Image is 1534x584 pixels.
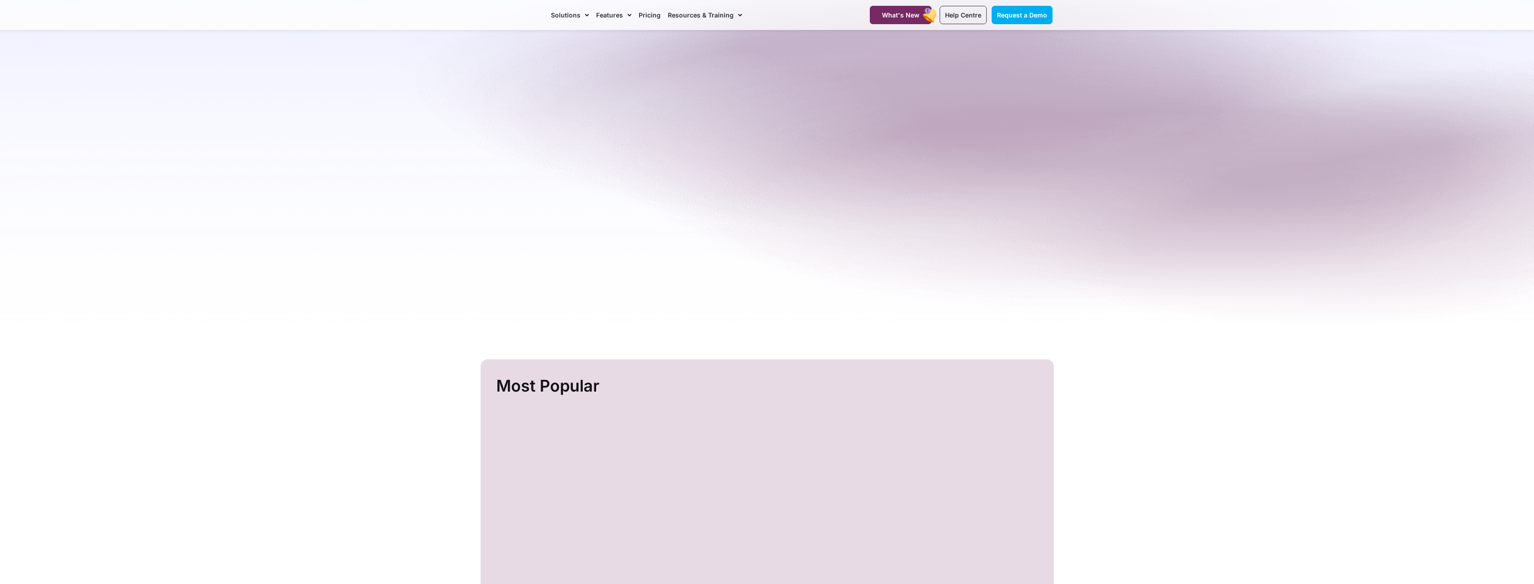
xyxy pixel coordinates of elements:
a: Request a Demo [992,6,1053,24]
img: CareMaster Logo [482,9,542,22]
span: Help Centre [945,11,981,19]
span: Request a Demo [997,11,1047,19]
a: What's New [870,6,932,24]
a: Help Centre [940,6,987,24]
h2: Most Popular [496,373,1040,399]
span: What's New [882,11,920,19]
